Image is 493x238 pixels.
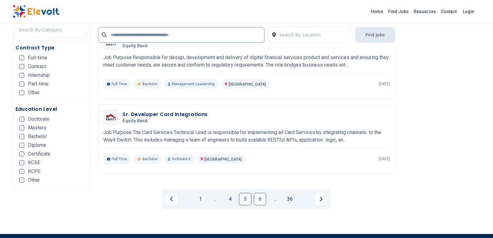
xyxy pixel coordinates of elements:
[28,82,49,86] span: Part-time
[19,82,24,86] input: Part-time
[462,208,493,238] iframe: Chat Widget
[19,143,24,148] input: Diploma
[194,193,207,205] a: Page 1
[19,134,24,139] input: Bachelor
[411,7,439,16] a: Resources
[164,79,219,89] p: Management Leadership
[19,152,24,156] input: Certificate
[142,156,158,161] span: Bachelor
[386,7,411,16] a: Find Jobs
[209,193,221,205] a: Jump backward
[19,160,24,165] input: KCSE
[239,193,251,205] a: Page 5 is your current page
[28,64,46,69] span: Contract
[28,73,50,78] span: Internship
[254,193,266,205] a: Page 6
[459,5,478,18] a: Login
[19,64,24,69] input: Contract
[229,82,266,86] span: [GEOGRAPHIC_DATA]
[19,178,24,183] input: Other
[103,79,131,89] p: Full Time
[224,193,236,205] a: Page 4
[105,113,117,122] img: Equity Bank
[165,193,178,205] a: Previous page
[19,55,24,60] input: Full-time
[19,125,24,130] input: Masters
[103,54,390,69] p: Job Purpose Responsible for design, development and delivery of digital financial services produc...
[142,82,158,86] span: Bachelor
[13,5,59,18] img: Elevolt
[379,156,390,161] p: [DATE]
[28,125,46,130] span: Masters
[28,160,40,165] span: KCSE
[16,105,88,113] h5: Education Level
[165,193,327,205] ul: Pagination
[19,117,24,122] input: Doctorate
[28,90,40,95] span: Other
[28,169,40,174] span: KCPE
[19,169,24,174] input: KCPE
[19,73,24,78] input: Internship
[164,154,194,164] p: Software It
[284,193,296,205] a: Page 36
[16,44,88,52] h5: Contract Type
[439,7,459,16] a: Contact
[28,178,40,183] span: Other
[103,35,390,89] a: Equity BankProduct Development ManagerEquity BankJob Purpose Responsible for design, development ...
[123,43,148,49] span: Equity Bank
[123,111,207,118] h3: Sr. Developer Card Integrations
[123,118,148,124] span: Equity Bank
[103,129,390,144] p: Job Purpose The Card Services Technical Lead is responsible for implementing all Card Services by...
[315,193,327,205] a: Next page
[103,154,131,164] p: Full Time
[28,117,49,122] span: Doctorate
[355,27,395,43] button: Find Jobs
[28,152,50,156] span: Certificate
[269,193,281,205] a: Jump forward
[103,110,390,164] a: Equity BankSr. Developer Card IntegrationsEquity BankJob Purpose The Card Services Technical Lead...
[368,7,386,16] a: Home
[28,143,46,148] span: Diploma
[28,134,47,139] span: Bachelor
[28,55,47,60] span: Full-time
[19,90,24,95] input: Other
[204,157,242,161] span: [GEOGRAPHIC_DATA]
[379,82,390,86] p: [DATE]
